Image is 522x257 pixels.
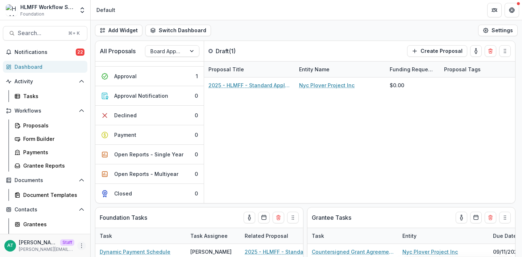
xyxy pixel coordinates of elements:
[14,49,76,55] span: Notifications
[485,45,496,57] button: Delete card
[67,29,81,37] div: ⌘ + K
[487,3,502,17] button: Partners
[190,248,232,256] div: [PERSON_NAME]
[14,63,82,71] div: Dashboard
[20,3,74,11] div: HLMFF Workflow Sandbox
[204,62,295,77] div: Proposal Title
[95,228,186,244] div: Task
[186,228,240,244] div: Task Assignee
[7,243,13,248] div: Anna Test
[95,125,204,145] button: Payment0
[240,232,293,240] div: Related Proposal
[307,228,398,244] div: Task
[95,86,204,106] button: Approval Notification0
[216,47,270,55] p: Draft ( 1 )
[3,174,87,186] button: Open Documents
[14,177,76,184] span: Documents
[258,212,270,223] button: Calendar
[3,76,87,87] button: Open Activity
[100,47,136,55] p: All Proposals
[77,3,87,17] button: Open entity switcher
[398,228,489,244] div: Entity
[12,133,87,145] a: Form Builder
[19,239,57,246] p: [PERSON_NAME]
[95,106,204,125] button: Declined0
[312,213,351,222] p: Grantee Tasks
[385,62,440,77] div: Funding Requested
[244,212,255,223] button: toggle-assigned-to-me
[499,45,511,57] button: Drag
[385,66,440,73] div: Funding Requested
[489,232,521,240] div: Due Date
[186,232,232,240] div: Task Assignee
[23,148,82,156] div: Payments
[470,212,482,223] button: Calendar
[12,189,87,201] a: Document Templates
[204,66,248,73] div: Proposal Title
[114,111,137,119] div: Declined
[440,66,485,73] div: Proposal Tags
[245,248,327,256] a: 2025 - HLMFF - Standard Application
[195,131,198,139] div: 0
[114,92,168,100] div: Approval Notification
[407,45,467,57] button: Create Proposal
[12,90,87,102] a: Tasks
[195,190,198,197] div: 0
[240,228,331,244] div: Related Proposal
[114,72,137,80] div: Approval
[19,246,74,253] p: [PERSON_NAME][EMAIL_ADDRESS][DOMAIN_NAME]
[3,26,87,41] button: Search...
[114,170,178,178] div: Open Reports - Multiyear
[23,220,82,228] div: Grantees
[12,119,87,131] a: Proposals
[3,61,87,73] a: Dashboard
[295,62,385,77] div: Entity Name
[60,239,74,246] p: Staff
[505,3,519,17] button: Get Help
[12,232,87,244] a: Communications
[20,11,44,17] span: Foundation
[114,190,132,197] div: Closed
[273,212,284,223] button: Delete card
[398,232,421,240] div: Entity
[23,122,82,129] div: Proposals
[312,248,394,256] a: Countersigned Grant Agreement
[96,6,115,14] div: Default
[76,49,84,56] span: 22
[402,248,458,256] a: Nyc Plover Project Inc
[470,45,482,57] button: toggle-assigned-to-me
[145,25,211,36] button: Switch Dashboard
[23,135,82,143] div: Form Builder
[95,25,142,36] button: Add Widget
[299,81,355,89] a: Nyc Plover Project Inc
[14,79,76,85] span: Activity
[456,212,467,223] button: toggle-assigned-to-me
[95,67,204,86] button: Approval1
[3,105,87,117] button: Open Workflows
[390,81,404,89] div: $0.00
[287,212,299,223] button: Drag
[18,30,64,37] span: Search...
[77,241,86,250] button: More
[6,4,17,16] img: HLMFF Workflow Sandbox
[23,162,82,169] div: Grantee Reports
[12,160,87,172] a: Grantee Reports
[307,232,328,240] div: Task
[95,164,204,184] button: Open Reports - Multiyear0
[114,151,183,158] div: Open Reports - Single Year
[12,218,87,230] a: Grantees
[23,191,82,199] div: Document Templates
[95,184,204,203] button: Closed0
[195,92,198,100] div: 0
[195,111,198,119] div: 0
[95,145,204,164] button: Open Reports - Single Year0
[14,108,76,114] span: Workflows
[100,248,170,256] a: Dynamic Payment Schedule
[499,212,511,223] button: Drag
